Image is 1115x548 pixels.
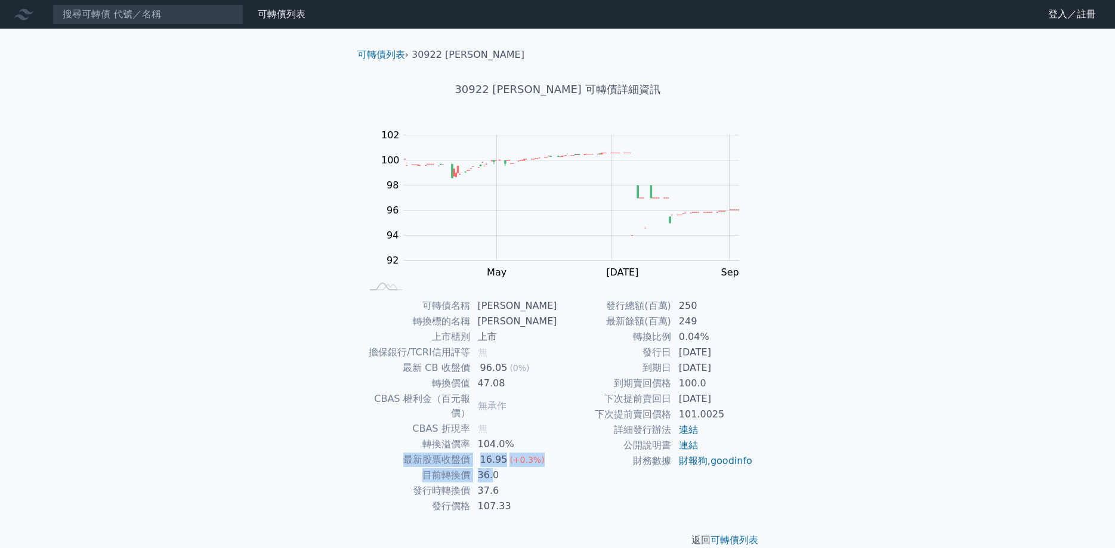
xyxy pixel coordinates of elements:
td: 最新股票收盤價 [362,452,471,467]
td: 財務數據 [558,453,672,469]
tspan: 100 [381,154,400,166]
td: [DATE] [672,345,753,360]
td: 擔保銀行/TCRI信用評等 [362,345,471,360]
td: 公開說明書 [558,438,672,453]
td: 轉換溢價率 [362,436,471,452]
li: › [357,48,409,62]
td: [DATE] [672,360,753,376]
a: 登入／註冊 [1039,5,1105,24]
td: CBAS 權利金（百元報價） [362,391,471,421]
a: 連結 [679,424,698,435]
td: 詳細發行辦法 [558,422,672,438]
td: 最新餘額(百萬) [558,314,672,329]
td: CBAS 折現率 [362,421,471,436]
iframe: Chat Widget [1055,491,1115,548]
td: 發行總額(百萬) [558,298,672,314]
td: 轉換價值 [362,376,471,391]
a: 可轉債列表 [357,49,405,60]
g: Chart [375,129,757,278]
td: 0.04% [672,329,753,345]
p: 返回 [348,533,768,547]
td: 250 [672,298,753,314]
td: 47.08 [471,376,558,391]
td: 107.33 [471,499,558,514]
td: 發行價格 [362,499,471,514]
tspan: 102 [381,129,400,141]
a: 可轉債列表 [258,8,305,20]
td: 發行日 [558,345,672,360]
td: [PERSON_NAME] [471,298,558,314]
td: 到期賣回價格 [558,376,672,391]
td: 發行時轉換價 [362,483,471,499]
td: 上市櫃別 [362,329,471,345]
div: 96.05 [478,361,510,375]
td: 轉換標的名稱 [362,314,471,329]
td: 36.0 [471,467,558,483]
tspan: Sep [721,267,739,278]
li: 30922 [PERSON_NAME] [412,48,524,62]
tspan: 92 [387,255,399,266]
td: 可轉債名稱 [362,298,471,314]
td: 249 [672,314,753,329]
a: 可轉債列表 [711,534,758,546]
td: 101.0025 [672,407,753,422]
td: , [672,453,753,469]
span: (0%) [509,363,529,373]
tspan: [DATE] [606,267,638,278]
td: 104.0% [471,436,558,452]
td: 37.6 [471,483,558,499]
td: 下次提前賣回日 [558,391,672,407]
tspan: 96 [387,205,399,216]
tspan: 94 [387,230,399,241]
td: [PERSON_NAME] [471,314,558,329]
span: 無承作 [478,400,506,411]
span: (+0.3%) [509,455,544,465]
td: 最新 CB 收盤價 [362,360,471,376]
td: [DATE] [672,391,753,407]
div: 16.95 [478,453,510,467]
a: 連結 [679,439,698,451]
span: 無 [478,346,487,358]
tspan: May [487,267,506,278]
td: 目前轉換價 [362,467,471,483]
a: 財報狗 [679,455,708,466]
input: 搜尋可轉債 代號／名稱 [52,4,243,24]
td: 100.0 [672,376,753,391]
tspan: 98 [387,179,399,191]
td: 上市 [471,329,558,345]
td: 轉換比例 [558,329,672,345]
td: 下次提前賣回價格 [558,407,672,422]
td: 到期日 [558,360,672,376]
span: 無 [478,423,487,434]
h1: 30922 [PERSON_NAME] 可轉債詳細資訊 [348,81,768,98]
a: goodinfo [711,455,752,466]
